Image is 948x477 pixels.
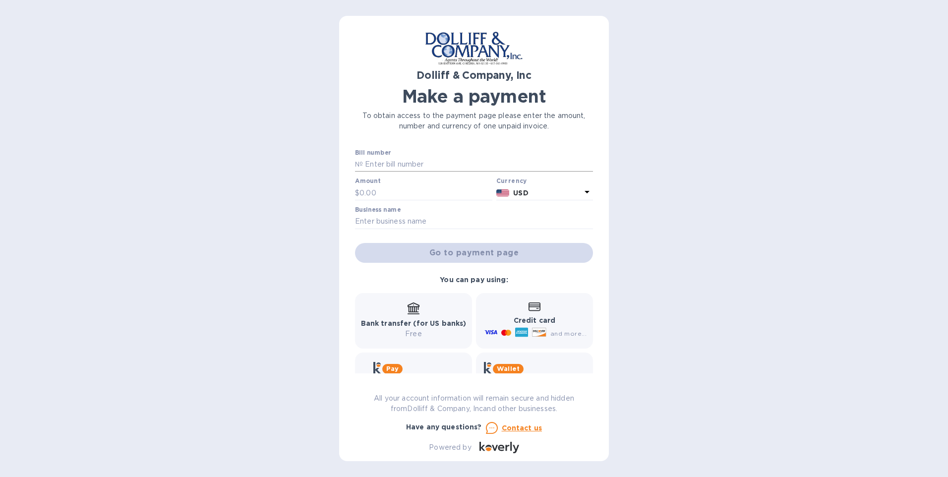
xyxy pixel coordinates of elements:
[496,189,510,196] img: USD
[355,207,401,213] label: Business name
[416,69,532,81] b: Dolliff & Company, Inc
[386,365,399,372] b: Pay
[355,214,593,229] input: Enter business name
[355,150,391,156] label: Bill number
[496,177,527,184] b: Currency
[429,442,471,453] p: Powered by
[355,393,593,414] p: All your account information will remain secure and hidden from Dolliff & Company, Inc and other ...
[502,424,542,432] u: Contact us
[355,86,593,107] h1: Make a payment
[406,423,482,431] b: Have any questions?
[361,329,467,339] p: Free
[514,316,555,324] b: Credit card
[355,179,380,184] label: Amount
[355,111,593,131] p: To obtain access to the payment page please enter the amount, number and currency of one unpaid i...
[497,365,520,372] b: Wallet
[550,330,587,337] span: and more...
[363,157,593,172] input: Enter bill number
[513,189,528,197] b: USD
[361,319,467,327] b: Bank transfer (for US banks)
[440,276,508,284] b: You can pay using:
[359,185,492,200] input: 0.00
[355,159,363,170] p: №
[355,188,359,198] p: $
